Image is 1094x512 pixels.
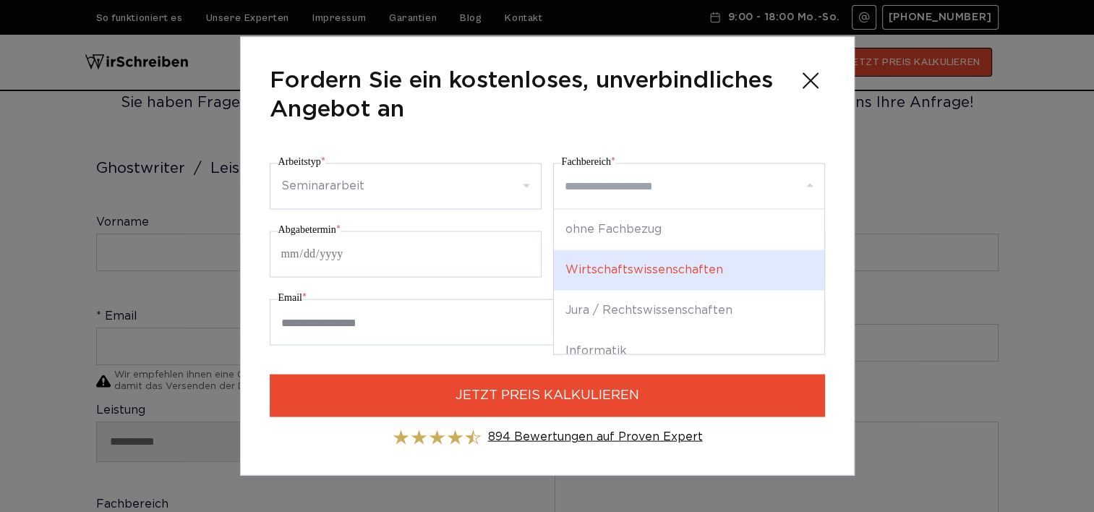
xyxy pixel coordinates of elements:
[278,289,307,307] label: Email
[270,375,825,417] button: JETZT PREIS KALKULIEREN
[270,67,785,124] span: Fordern Sie ein kostenloses, unverbindliches Angebot an
[554,331,824,372] div: Informatik
[554,250,824,291] div: Wirtschaftswissenschaften
[281,175,364,198] div: Seminararbeit
[278,153,325,171] label: Arbeitstyp
[488,432,703,443] a: 894 Bewertungen auf Proven Expert
[562,153,615,171] label: Fachbereich
[554,291,824,331] div: Jura / Rechtswissenschaften
[554,210,824,250] div: ohne Fachbezug
[278,221,341,239] label: Abgabetermin
[456,386,639,406] span: JETZT PREIS KALKULIEREN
